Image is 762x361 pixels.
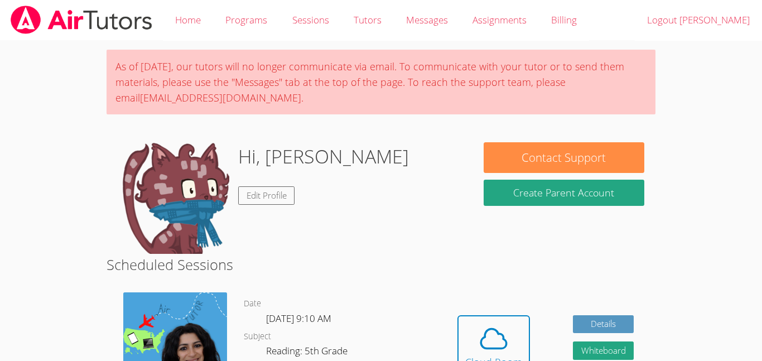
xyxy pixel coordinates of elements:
h2: Scheduled Sessions [107,254,655,275]
button: Contact Support [484,142,644,173]
span: [DATE] 9:10 AM [266,312,331,325]
a: Edit Profile [238,186,295,205]
img: airtutors_banner-c4298cdbf04f3fff15de1276eac7730deb9818008684d7c2e4769d2f7ddbe033.png [9,6,153,34]
img: default.png [118,142,229,254]
dt: Subject [244,330,271,344]
a: Details [573,315,634,334]
dt: Date [244,297,261,311]
h1: Hi, [PERSON_NAME] [238,142,409,171]
div: As of [DATE], our tutors will no longer communicate via email. To communicate with your tutor or ... [107,50,655,114]
button: Whiteboard [573,341,634,360]
span: Messages [406,13,448,26]
button: Create Parent Account [484,180,644,206]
